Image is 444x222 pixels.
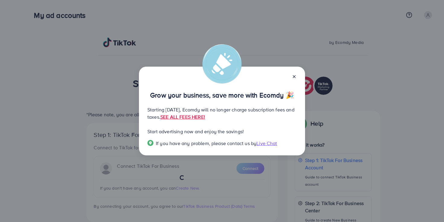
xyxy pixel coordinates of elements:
[202,44,242,84] img: alert
[147,128,297,135] p: Start advertising now and enjoy the savings!
[147,106,297,121] p: Starting [DATE], Ecomdy will no longer charge subscription fees and taxes.
[256,140,277,147] span: Live Chat
[160,114,205,120] a: SEE ALL FEES HERE!
[147,91,297,99] p: Grow your business, save more with Ecomdy 🎉
[156,140,256,147] span: If you have any problem, please contact us by
[147,140,153,146] img: Popup guide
